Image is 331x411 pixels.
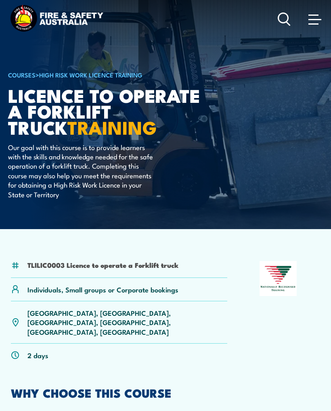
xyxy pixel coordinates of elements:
[8,70,207,79] h6: >
[8,70,36,79] a: COURSES
[8,87,207,134] h1: Licence to operate a forklift truck
[39,70,142,79] a: High Risk Work Licence Training
[260,261,297,296] img: Nationally Recognised Training logo.
[8,142,155,199] p: Our goal with this course is to provide learners with the skills and knowledge needed for the saf...
[27,308,227,336] p: [GEOGRAPHIC_DATA], [GEOGRAPHIC_DATA], [GEOGRAPHIC_DATA], [GEOGRAPHIC_DATA], [GEOGRAPHIC_DATA], [G...
[67,113,157,141] strong: TRAINING
[27,350,48,360] p: 2 days
[27,285,178,294] p: Individuals, Small groups or Corporate bookings
[11,387,320,398] h2: WHY CHOOSE THIS COURSE
[27,260,178,269] li: TLILIC0003 Licence to operate a Forklift truck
